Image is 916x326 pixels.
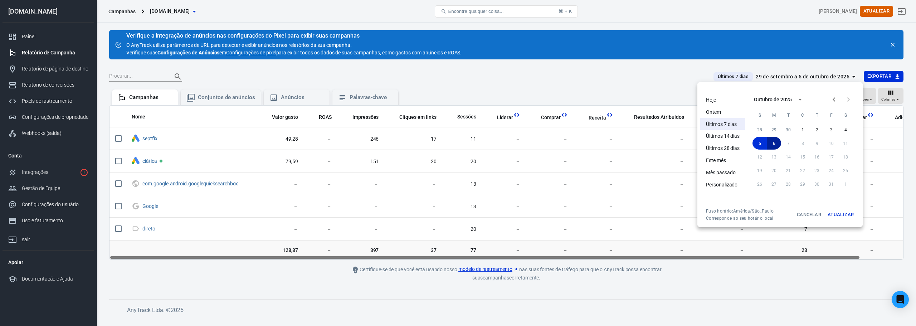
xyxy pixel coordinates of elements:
[771,127,777,132] font: 29
[801,127,804,132] font: 1
[816,113,818,118] font: T
[787,113,790,118] font: T
[706,121,737,127] font: Últimos 7 dias
[830,113,833,118] font: F
[797,212,821,217] font: Cancelar
[782,108,795,122] span: Terça-feira
[830,127,833,132] font: 3
[759,141,761,146] font: 5
[754,97,791,102] font: Outubro de 2025
[826,208,856,221] button: Atualizar
[794,93,806,106] button: a visualização do calendário está aberta, alterne para a visualização do ano
[892,291,909,308] div: Abra o Intercom Messenger
[706,216,738,221] font: Corresponde ao
[839,108,852,122] span: Sábado
[706,97,716,103] font: Hoje
[759,113,761,118] font: S
[772,113,776,118] font: M
[825,108,838,122] span: Sexta-feira
[740,216,774,221] font: seu horário local
[844,127,847,132] font: 4
[810,108,823,122] span: Quinta-feira
[706,157,726,163] font: Este mês
[753,108,766,122] span: Domingo
[816,127,818,132] font: 2
[844,113,847,118] font: S
[706,170,735,175] font: Mês passado
[827,92,841,107] button: Mês anterior
[768,108,780,122] span: Segunda-feira
[796,108,809,122] span: Quarta-feira
[733,209,774,214] font: América/São_Paulo
[801,113,804,118] font: C
[795,208,823,221] button: Cancelar
[773,141,775,146] font: 6
[828,212,854,217] font: Atualizar
[706,109,721,115] font: Ontem
[706,181,737,187] font: Personalizado
[706,209,733,214] font: Fuso horário:
[757,127,762,132] font: 28
[706,133,740,139] font: Últimos 14 dias
[786,127,791,132] font: 30
[706,145,740,151] font: Últimos 28 dias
